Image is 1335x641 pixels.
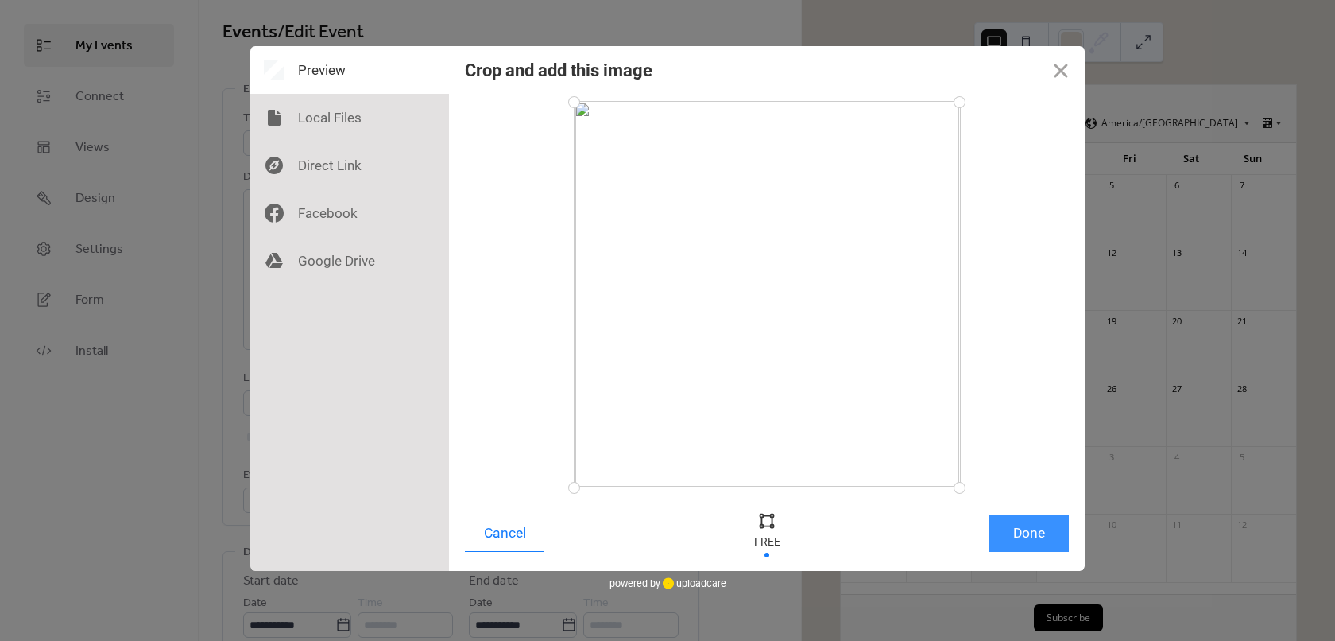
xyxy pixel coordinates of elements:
div: powered by [609,571,726,595]
button: Close [1037,46,1085,94]
a: uploadcare [660,577,726,589]
div: Preview [250,46,449,94]
div: Google Drive [250,237,449,285]
button: Done [989,515,1069,552]
button: Cancel [465,515,544,552]
div: Direct Link [250,142,449,189]
div: Crop and add this image [465,60,652,80]
div: Facebook [250,189,449,237]
div: Local Files [250,94,449,142]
